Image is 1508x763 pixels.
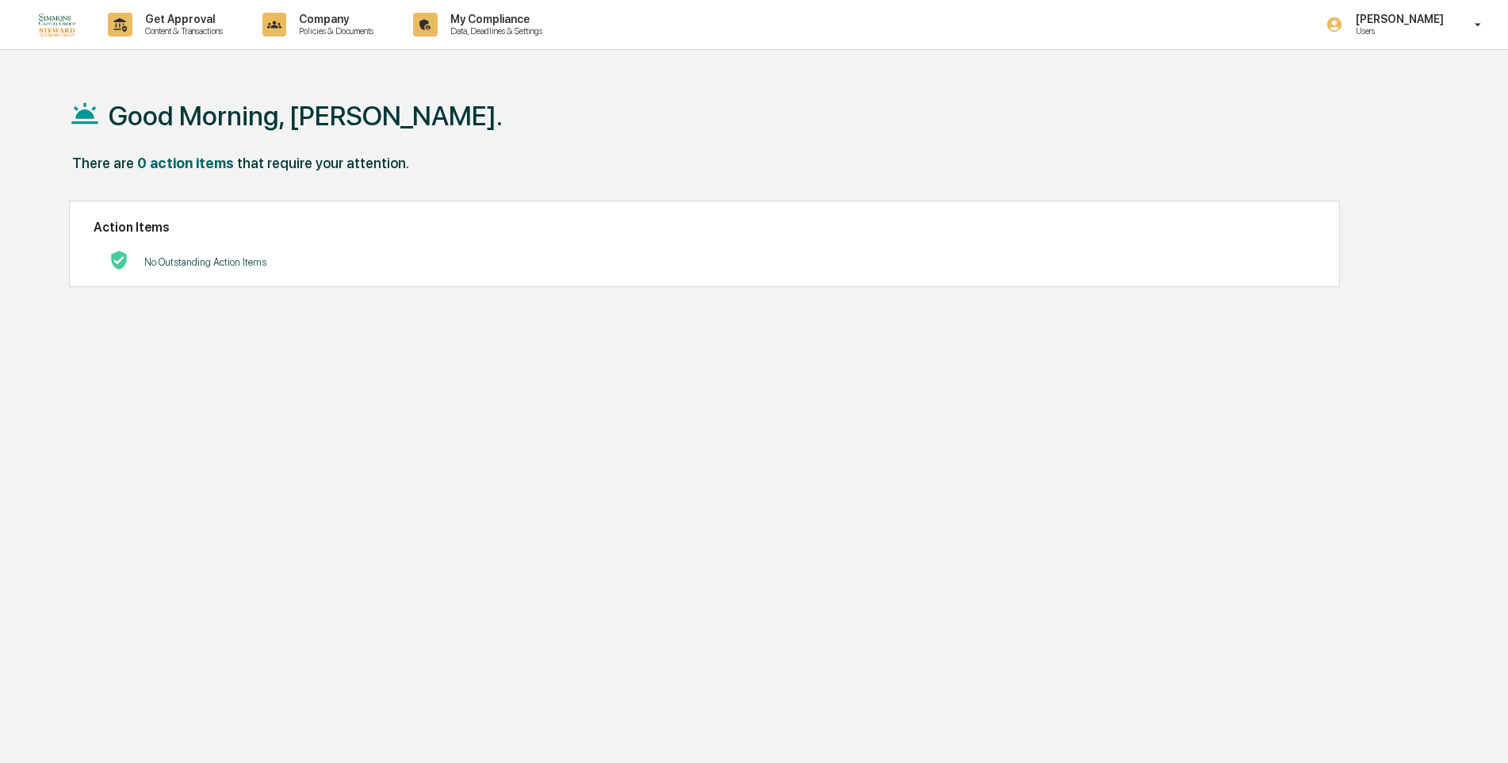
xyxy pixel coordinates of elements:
p: Get Approval [132,13,231,25]
img: logo [38,12,76,36]
p: Company [286,13,381,25]
div: There are [72,155,134,171]
p: Data, Deadlines & Settings [438,25,550,36]
p: Users [1343,25,1452,36]
p: My Compliance [438,13,550,25]
h2: Action Items [94,220,1315,235]
h1: Good Morning, [PERSON_NAME]. [109,100,503,132]
img: No Actions logo [109,251,128,270]
div: that require your attention. [237,155,409,171]
p: Policies & Documents [286,25,381,36]
p: [PERSON_NAME] [1343,13,1452,25]
div: 0 action items [137,155,234,171]
p: No Outstanding Action Items [144,256,266,268]
p: Content & Transactions [132,25,231,36]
